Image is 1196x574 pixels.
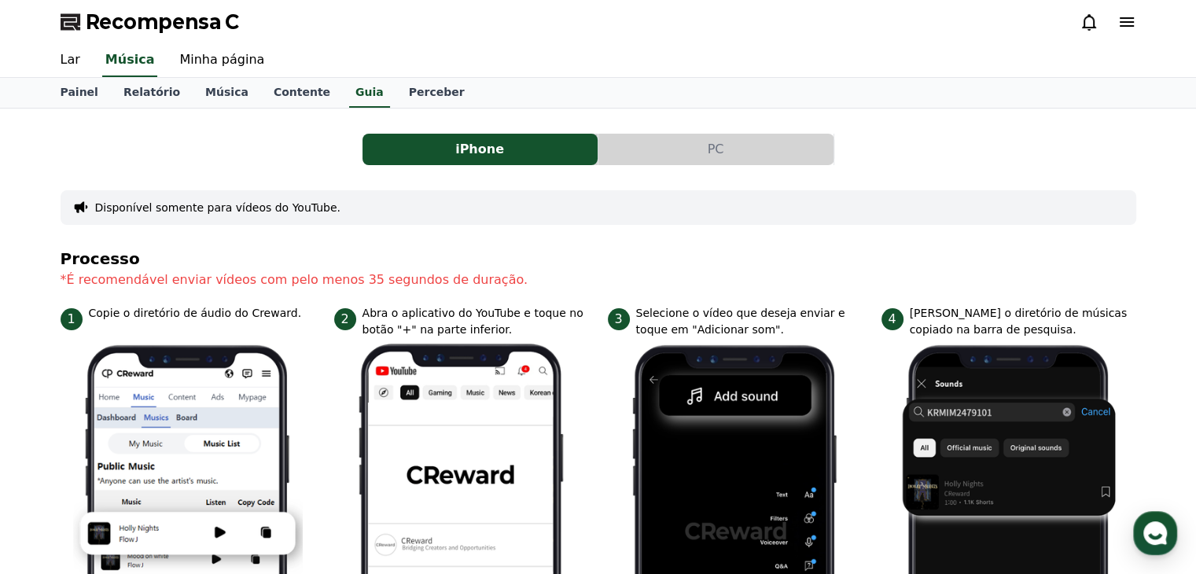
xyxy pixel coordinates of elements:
span: Home [40,467,68,480]
a: PC [598,134,834,165]
font: PC [708,142,724,156]
font: Processo [61,249,140,268]
a: Painel [48,78,111,108]
font: 2 [340,311,348,326]
button: iPhone [362,134,598,165]
font: iPhone [455,142,504,156]
a: Perceber [396,78,477,108]
a: Contente [261,78,343,108]
a: Relatório [111,78,193,108]
a: Lar [48,44,93,77]
a: Música [102,44,158,77]
font: 4 [888,311,896,326]
font: Perceber [409,86,465,98]
font: Selecione o vídeo que deseja enviar e toque em "Adicionar som". [636,307,845,336]
font: Contente [274,86,330,98]
font: Copie o diretório de áudio do Creward. [89,307,302,319]
button: PC [598,134,834,165]
font: Disponível somente para vídeos do YouTube. [95,201,340,214]
font: Painel [61,86,98,98]
font: *É recomendável enviar vídeos com pelo menos 35 segundos de duração. [61,272,528,287]
a: Messages [104,443,203,483]
font: Recompensa C [86,11,239,33]
font: Guia [355,86,384,98]
a: Settings [203,443,302,483]
a: Minha página [167,44,277,77]
font: Abra o aplicativo do YouTube e toque no botão "+" na parte inferior. [362,307,583,336]
a: Guia [349,78,390,108]
span: Messages [131,468,177,480]
span: Settings [233,467,271,480]
font: Música [105,52,155,67]
font: Minha página [179,52,264,67]
a: Home [5,443,104,483]
font: [PERSON_NAME] o diretório de músicas copiado na barra de pesquisa. [910,307,1128,336]
a: Recompensa C [61,9,239,35]
a: Música [193,78,261,108]
button: Disponível somente para vídeos do YouTube. [95,200,340,215]
font: Lar [61,52,80,67]
font: 1 [67,311,75,326]
font: 3 [614,311,622,326]
font: Música [205,86,248,98]
font: Relatório [123,86,180,98]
